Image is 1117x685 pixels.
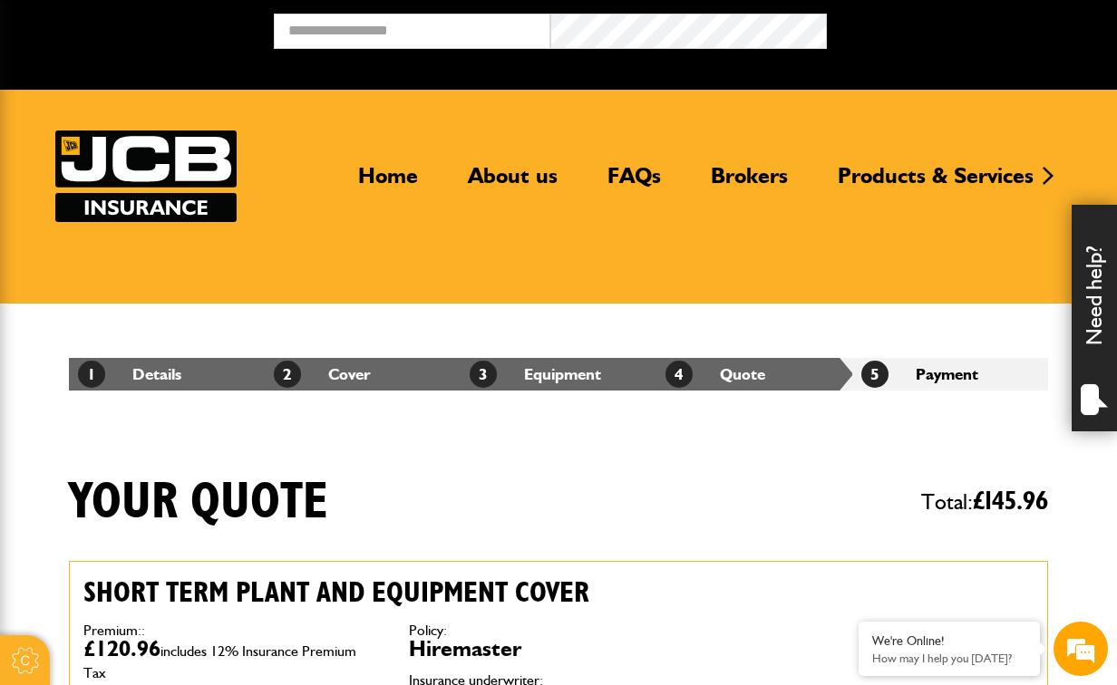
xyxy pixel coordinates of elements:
[83,623,382,638] dt: Premium::
[872,651,1026,665] p: How may I help you today?
[274,361,301,388] span: 2
[470,364,601,383] a: 3Equipment
[861,361,889,388] span: 5
[454,162,571,204] a: About us
[83,642,356,681] span: includes 12% Insurance Premium Tax
[852,358,1048,391] li: Payment
[1072,205,1117,431] div: Need help?
[921,481,1048,523] span: Total:
[78,361,105,388] span: 1
[78,364,181,383] a: 1Details
[409,638,707,660] dd: Hiremaster
[594,162,675,204] a: FAQs
[55,130,237,222] a: JCB Insurance Services
[697,162,801,204] a: Brokers
[827,14,1103,42] button: Broker Login
[470,361,497,388] span: 3
[345,162,432,204] a: Home
[409,623,707,638] dt: Policy:
[665,361,693,388] span: 4
[83,638,382,681] dd: £120.96
[69,472,328,533] h1: Your quote
[274,364,371,383] a: 2Cover
[985,488,1048,515] span: 145.96
[824,162,1047,204] a: Products & Services
[656,358,852,391] li: Quote
[973,488,1048,515] span: £
[872,633,1026,649] div: We're Online!
[83,575,708,610] h2: Short term plant and equipment cover
[55,130,237,222] img: JCB Insurance Services logo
